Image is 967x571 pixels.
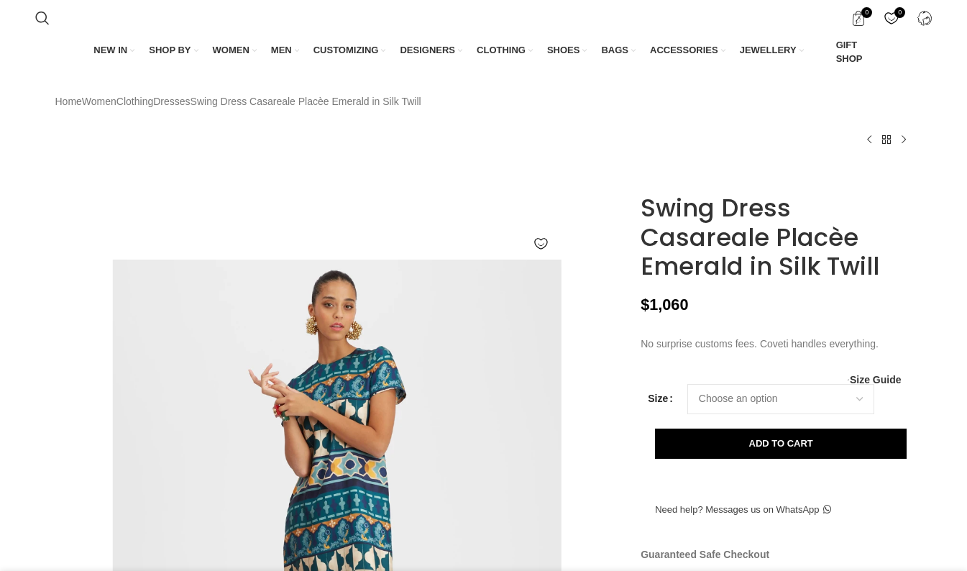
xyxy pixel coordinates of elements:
span: SHOES [547,44,580,57]
span: 0 [861,7,872,18]
span: CLOTHING [477,44,526,57]
div: Main navigation [28,35,940,68]
nav: Breadcrumb [55,93,421,109]
h1: Swing Dress Casareale Placèe Emerald in Silk Twill [641,193,912,281]
a: Women [82,93,116,109]
a: Search [28,4,57,32]
a: BAGS [601,35,636,65]
a: 0 [843,4,873,32]
a: Dresses [153,93,190,109]
span: JEWELLERY [740,44,797,57]
label: Size [648,390,673,406]
span: $ [641,296,649,314]
a: SHOES [547,35,587,65]
a: Previous product [861,131,878,148]
a: Next product [895,131,912,148]
div: My Wishlist [876,4,906,32]
a: NEW IN [93,35,134,65]
span: CUSTOMIZING [313,44,379,57]
a: Clothing [116,93,153,109]
a: CLOTHING [477,35,533,65]
button: Add to cart [655,429,907,459]
span: Swing Dress Casareale Placèe Emerald in Silk Twill [191,93,421,109]
span: 0 [894,7,905,18]
a: SHOP BY [149,35,198,65]
a: Need help? Messages us on WhatsApp [641,495,845,525]
span: DESIGNERS [400,44,455,57]
span: ACCESSORIES [650,44,718,57]
a: ACCESSORIES [650,35,725,65]
a: Home [55,93,82,109]
img: La Double J [641,175,705,183]
span: MEN [271,44,292,57]
a: CUSTOMIZING [313,35,386,65]
strong: Guaranteed Safe Checkout [641,549,769,560]
span: GIFT SHOP [836,39,874,65]
span: NEW IN [93,44,127,57]
span: WOMEN [213,44,249,57]
a: MEN [271,35,299,65]
img: GiftBag [818,46,831,59]
span: BAGS [601,44,628,57]
a: 0 [876,4,906,32]
a: WOMEN [213,35,257,65]
a: DESIGNERS [400,35,462,65]
a: GIFT SHOP [818,35,874,68]
p: No surprise customs fees. Coveti handles everything. [641,336,912,352]
bdi: 1,060 [641,296,688,314]
a: JEWELLERY [740,35,804,65]
span: SHOP BY [149,44,191,57]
